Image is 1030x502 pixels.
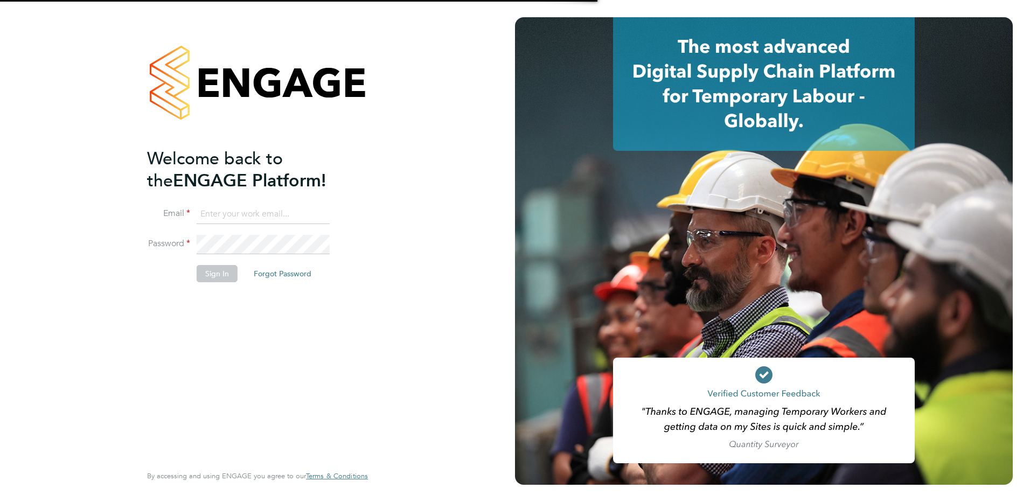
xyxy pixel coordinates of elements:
a: Terms & Conditions [306,472,368,480]
span: Welcome back to the [147,148,283,191]
button: Sign In [197,265,238,282]
label: Email [147,208,190,219]
span: By accessing and using ENGAGE you agree to our [147,471,368,480]
h2: ENGAGE Platform! [147,148,357,192]
input: Enter your work email... [197,205,330,224]
button: Forgot Password [245,265,320,282]
label: Password [147,238,190,249]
